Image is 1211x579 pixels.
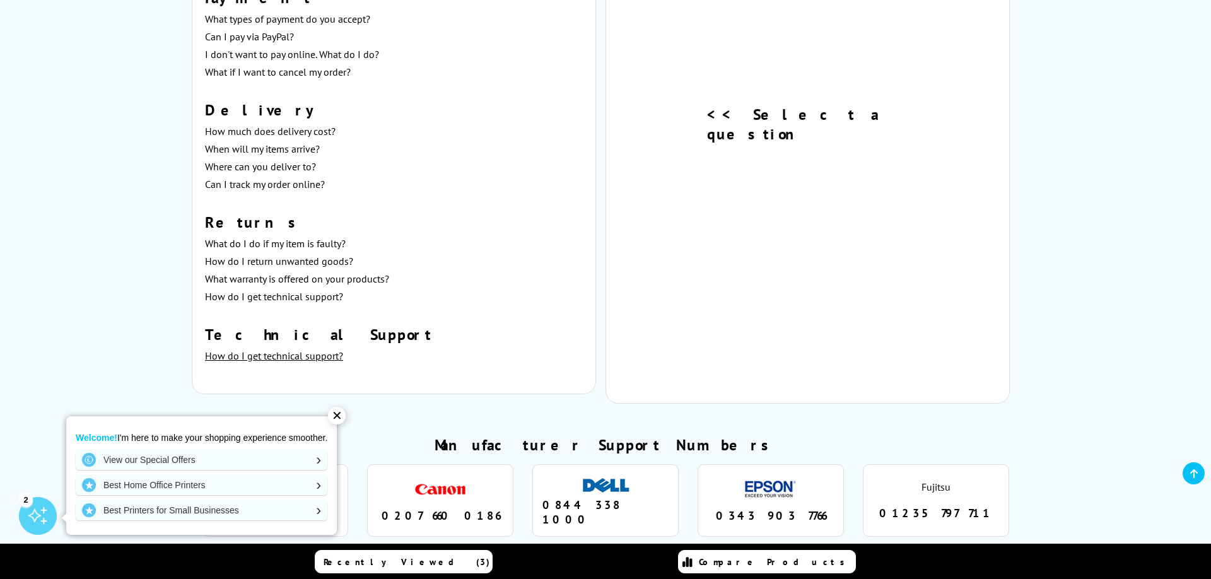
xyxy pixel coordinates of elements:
a: What warranty is offered on your products? [205,272,389,285]
a: What if I want to cancel my order? [205,66,351,78]
a: Can I track my order online? [205,178,325,190]
h3: << Select a question [707,105,909,144]
a: Can I pay via PayPal? [205,30,294,43]
a: Best Home Office Printers [76,475,327,495]
div: 0844 338 1000 [542,498,669,527]
p: I'm here to make your shopping experience smoother. [76,432,327,443]
div: ✕ [328,407,346,424]
a: What do I do if my item is faulty? [205,237,346,250]
a: Best Printers for Small Businesses [76,500,327,520]
div: canon [411,478,469,501]
a: When will my items arrive? [205,143,320,155]
h3: Technical Support [205,325,583,344]
a: How do I return unwanted goods? [205,255,353,267]
h2: Manufacturer Support Numbers [192,435,1019,455]
a: Recently Viewed (3) [315,550,493,573]
a: View our Special Offers [76,450,327,470]
span: Recently Viewed (3) [324,556,490,568]
div: epson [742,478,800,501]
strong: Welcome! [76,433,117,443]
div: 0343 903 7766 [708,508,834,523]
h3: Returns [205,213,583,232]
a: Compare Products [678,550,856,573]
h3: Delivery [205,100,583,120]
div: Fujitsu [921,481,951,493]
span: Compare Products [699,556,851,568]
div: 01235 797 711 [873,506,999,520]
a: I don't want to pay online. What do I do? [205,48,379,61]
a: Where can you deliver to? [205,160,316,173]
div: dell [576,474,635,498]
div: 0207 660 0186 [377,508,503,523]
a: How do I get technical support? [205,290,343,303]
div: 2 [19,493,33,506]
a: What types of payment do you accept? [205,13,370,25]
a: How much does delivery cost? [205,125,336,137]
a: How do I get technical support? [205,349,343,362]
